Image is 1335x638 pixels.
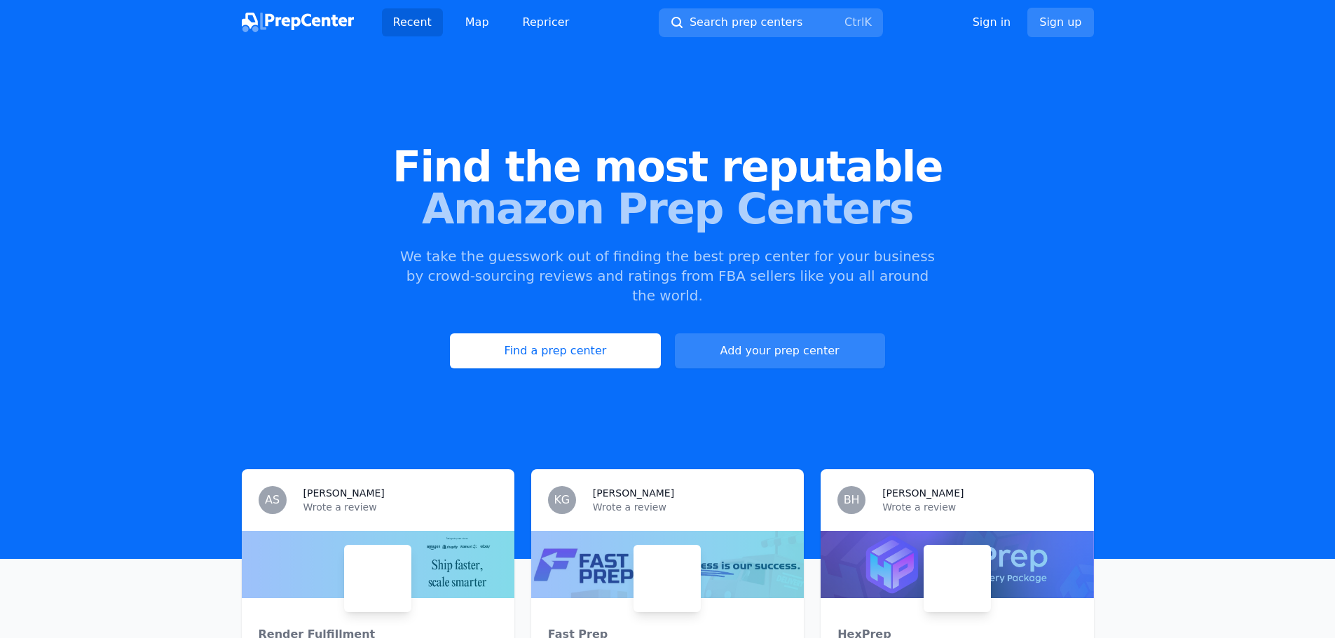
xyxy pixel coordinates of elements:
[450,333,660,368] a: Find a prep center
[1027,8,1093,37] a: Sign up
[382,8,443,36] a: Recent
[347,548,409,609] img: Render Fulfillment
[512,8,581,36] a: Repricer
[554,494,570,506] span: KG
[864,15,872,29] kbd: K
[265,494,280,506] span: AS
[454,8,500,36] a: Map
[593,500,787,514] p: Wrote a review
[882,486,964,500] h3: [PERSON_NAME]
[399,247,937,305] p: We take the guesswork out of finding the best prep center for your business by crowd-sourcing rev...
[926,548,988,609] img: HexPrep
[844,494,860,506] span: BH
[242,13,354,32] img: PrepCenter
[973,14,1011,31] a: Sign in
[690,14,802,31] span: Search prep centers
[882,500,1076,514] p: Wrote a review
[22,188,1313,230] span: Amazon Prep Centers
[844,15,864,29] kbd: Ctrl
[593,486,674,500] h3: [PERSON_NAME]
[659,8,883,37] button: Search prep centersCtrlK
[22,146,1313,188] span: Find the most reputable
[675,333,885,368] button: Add your prep center
[636,548,698,609] img: Fast Prep
[303,486,385,500] h3: [PERSON_NAME]
[303,500,498,514] p: Wrote a review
